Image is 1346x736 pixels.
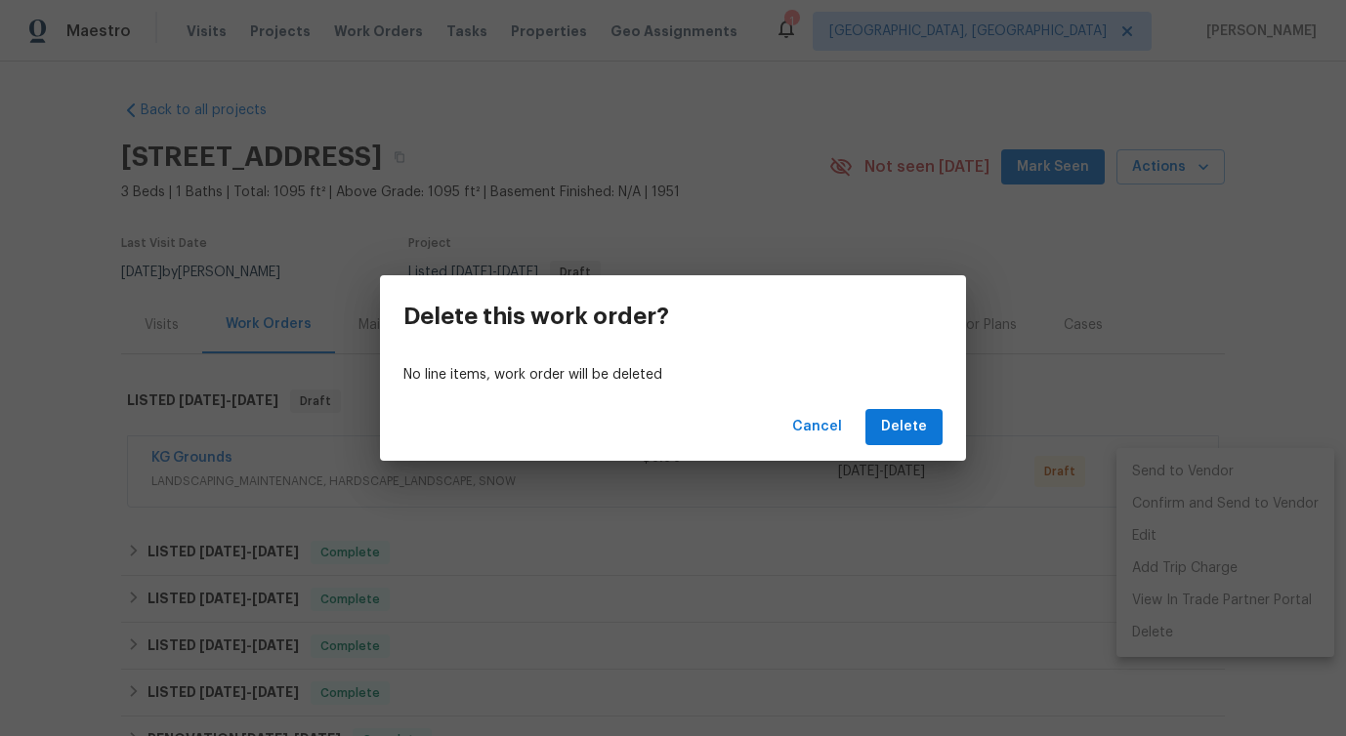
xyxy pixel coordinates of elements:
[403,365,943,386] p: No line items, work order will be deleted
[792,415,842,439] span: Cancel
[784,409,850,445] button: Cancel
[881,415,927,439] span: Delete
[865,409,943,445] button: Delete
[403,303,669,330] h3: Delete this work order?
